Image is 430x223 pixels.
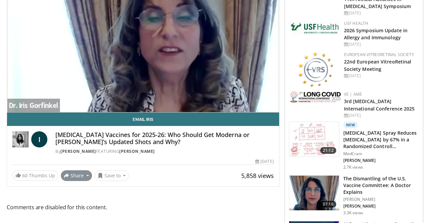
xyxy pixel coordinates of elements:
h3: [MEDICAL_DATA] Spray Reduces [MEDICAL_DATA] by 67% in a Randomized Controll… [343,130,419,150]
p: 2.7K views [343,165,363,170]
img: Dr. Iris Gorfinkel [12,131,29,147]
span: 07:16 [320,201,336,208]
a: 21:12 New [MEDICAL_DATA] Spray Reduces [MEDICAL_DATA] by 67% in a Randomized Controll… MedCram [P... [289,122,419,170]
button: Share [61,170,92,181]
span: 5,858 views [241,172,274,180]
div: [DATE] [344,73,418,79]
a: VE | AME [344,91,362,97]
h4: [MEDICAL_DATA] Vaccines for 2025-26: Who Should Get Moderna or [PERSON_NAME]’s Updated Shots and ... [55,131,274,146]
a: USF Health [344,20,369,26]
a: 22nd European VitreoRetinal Society Meeting [344,58,412,72]
img: a2792a71-925c-4fc2-b8ef-8d1b21aec2f7.png.150x105_q85_autocrop_double_scale_upscale_version-0.2.jpg [290,91,341,102]
a: European VitreoRetinal Society [344,52,414,57]
p: New [343,122,358,128]
a: [PERSON_NAME] [60,148,96,154]
span: Comments are disabled for this content. [7,203,279,212]
a: Email Iris [7,113,279,126]
p: 3.3K views [343,210,363,216]
p: [PERSON_NAME] [343,197,419,202]
img: 6ba8804a-8538-4002-95e7-a8f8012d4a11.png.150x105_q85_autocrop_double_scale_upscale_version-0.2.jpg [290,20,341,35]
div: [DATE] [255,159,273,165]
span: 21:12 [320,147,336,154]
img: ee0f788f-b72d-444d-91fc-556bb330ec4c.png.150x105_q85_autocrop_double_scale_upscale_version-0.2.png [298,52,333,87]
div: [DATE] [344,113,418,119]
a: [PERSON_NAME] [119,148,155,154]
img: 500bc2c6-15b5-4613-8fa2-08603c32877b.150x105_q85_crop-smart_upscale.jpg [289,122,339,157]
div: [DATE] [344,10,418,16]
img: 2f1694d0-efcf-4286-8bef-bfc8115e1861.png.150x105_q85_crop-smart_upscale.png [289,176,339,211]
div: By FEATURING [55,148,274,154]
p: [PERSON_NAME] [343,158,419,163]
a: 2026 Symposium Update in Allergy and Immunology [344,27,407,41]
span: 60 [22,172,28,179]
p: MedCram [343,151,419,157]
a: I [31,131,47,147]
a: 60 Thumbs Up [12,170,58,181]
a: 07:16 The Dismantling of the U.S. Vaccine Committee: A Doctor Explains [PERSON_NAME] [PERSON_NAME... [289,175,419,216]
a: 3rd [MEDICAL_DATA] International Conference 2025 [344,98,415,111]
div: [DATE] [344,41,418,47]
p: [PERSON_NAME] [343,204,419,209]
button: Save to [95,170,129,181]
h3: The Dismantling of the U.S. Vaccine Committee: A Doctor Explains [343,175,419,195]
